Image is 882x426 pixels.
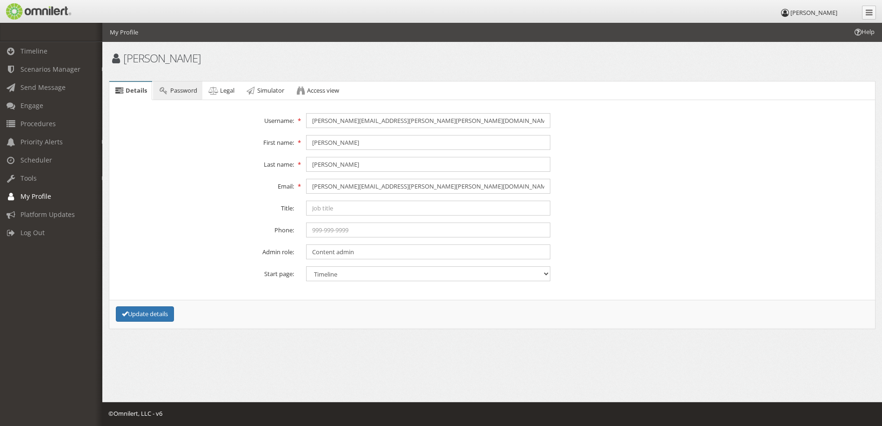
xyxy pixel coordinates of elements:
label: Start page: [108,266,300,278]
span: Tools [20,174,37,183]
span: Engage [20,101,43,110]
li: My Profile [110,28,138,37]
a: Omnilert Website [114,409,138,418]
span: © , LLC - v6 [108,409,162,418]
a: Collapse Menu [862,6,876,20]
input: John [306,135,550,150]
span: Send Message [20,83,66,92]
label: Admin role: [108,244,300,257]
span: Help [21,7,40,15]
button: Update details [116,306,174,322]
span: Scheduler [20,156,52,164]
span: [PERSON_NAME] [790,8,837,17]
span: Access view [307,86,339,95]
span: Legal [220,86,234,95]
label: Phone: [108,223,300,235]
label: Last name: [108,157,300,169]
label: First name: [108,135,300,147]
h1: [PERSON_NAME] [109,52,486,64]
span: Timeline [20,47,47,55]
label: Username: [108,113,300,125]
a: Simulator [241,81,289,100]
span: Log Out [20,228,45,237]
a: Details [109,82,152,100]
span: Scenarios Manager [20,65,80,74]
span: Simulator [257,86,284,95]
span: Password [170,86,197,95]
input: 999-999-9999 [306,223,550,237]
span: My Profile [20,192,51,201]
input: Job title [306,201,550,216]
span: Procedures [20,119,56,128]
a: Legal [203,81,240,100]
a: Access view [290,81,344,100]
input: Username [306,113,550,128]
input: address@domain.com [306,179,550,194]
a: Password [153,81,202,100]
a: Omnilert Website [5,3,86,20]
input: Doe [306,157,550,172]
img: Omnilert [5,3,71,20]
span: Details [126,86,147,95]
span: Help [853,27,875,36]
label: Email: [108,179,300,191]
span: Platform Updates [20,210,75,219]
label: Title: [108,201,300,213]
span: Priority Alerts [20,137,63,146]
